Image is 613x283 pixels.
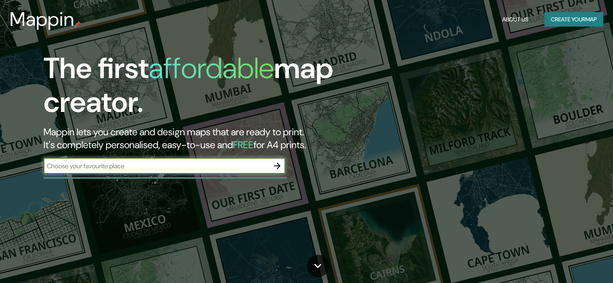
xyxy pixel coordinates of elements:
h1: affordable [149,50,274,87]
button: About Us [499,12,532,27]
button: Create yourmap [544,12,603,27]
h2: Mappin lets you create and design maps that are ready to print. It's completely personalised, eas... [44,126,350,151]
img: mappin-pin [75,21,81,27]
h3: Mappin [10,8,75,31]
h1: The first map creator. [44,52,350,126]
h5: FREE [233,138,254,151]
input: Choose your favourite place [44,161,269,171]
